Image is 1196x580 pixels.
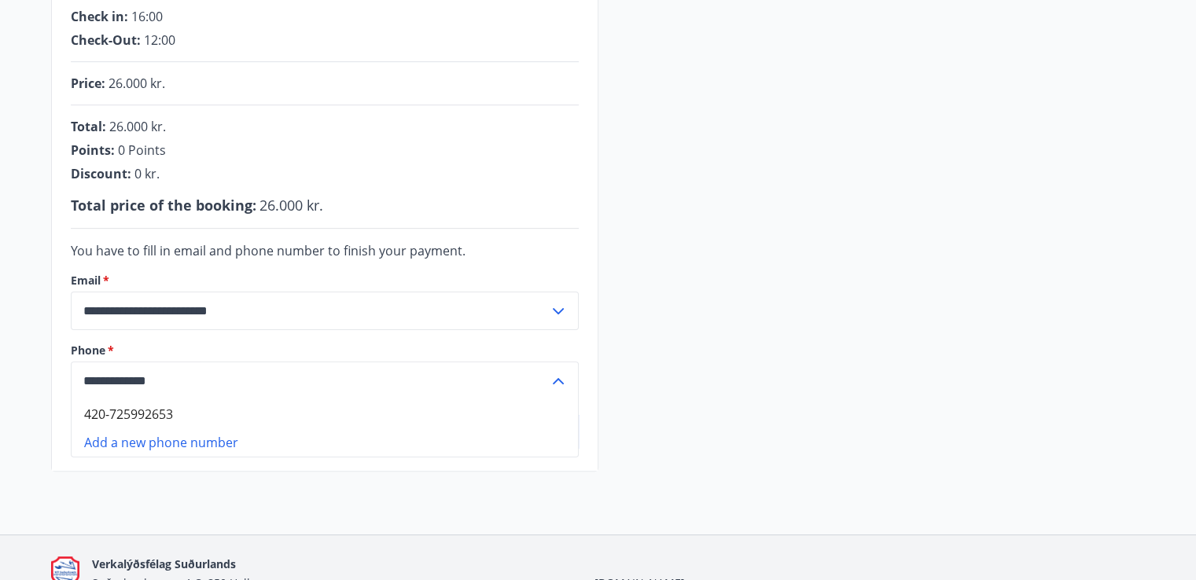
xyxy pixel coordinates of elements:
span: 12:00 [144,31,175,49]
span: 26.000 kr. [109,75,165,92]
span: 0 Points [118,141,166,159]
label: Email [71,273,579,288]
span: 16:00 [131,8,163,25]
span: Check-Out : [71,31,141,49]
span: Verkalýðsfélag Suðurlands [92,556,236,571]
span: Total price of the booking : [71,196,256,215]
span: 0 kr. [134,165,160,182]
span: Price : [71,75,105,92]
label: Phone [71,343,579,358]
span: 26.000 kr. [259,196,323,215]
span: You have to fill in email and phone number to finish your payment. [71,242,466,259]
span: Discount : [71,165,131,182]
li: 420-725992653 [72,400,578,428]
span: 26.000 kr. [109,118,166,135]
span: Points : [71,141,115,159]
span: Total : [71,118,106,135]
span: Check in : [71,8,128,25]
li: Add a new phone number [72,428,578,457]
